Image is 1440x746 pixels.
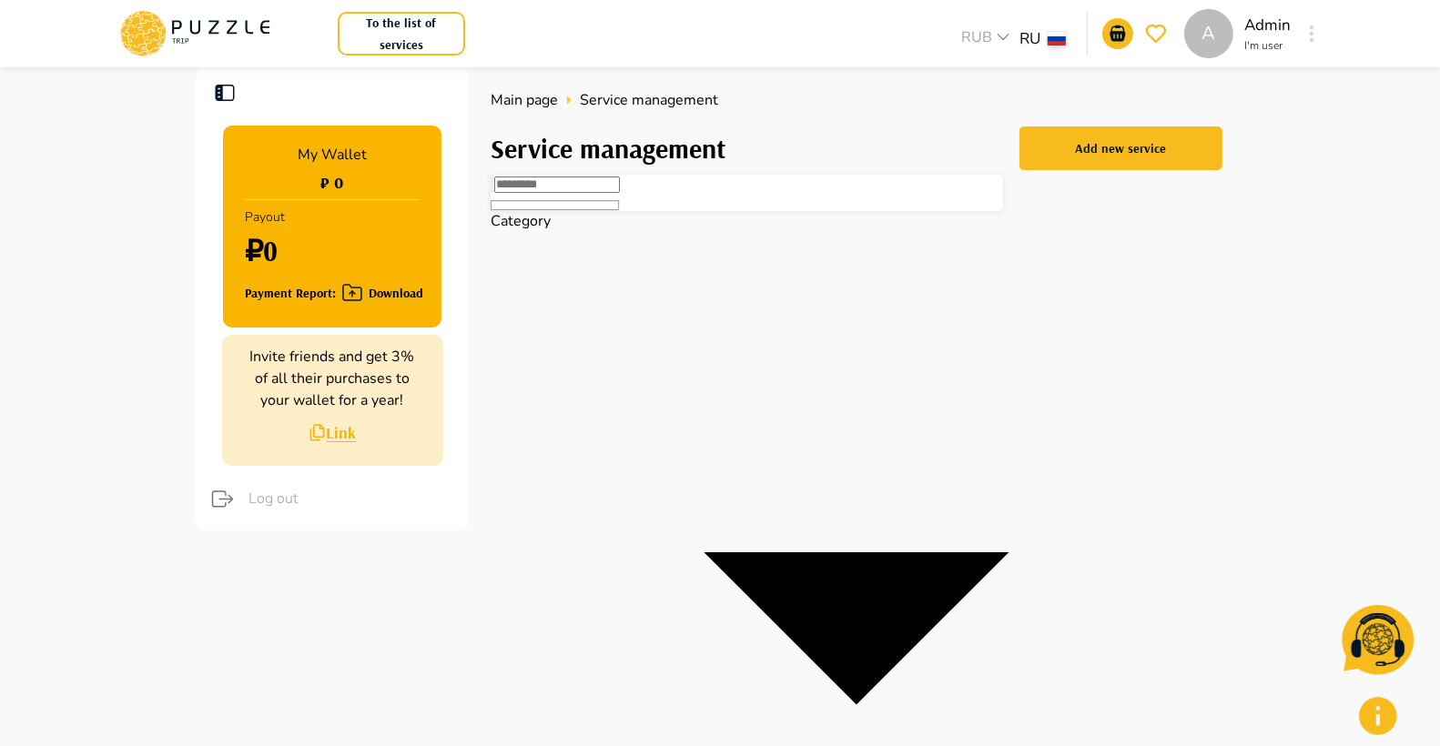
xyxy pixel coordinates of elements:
[298,144,367,166] p: My Wallet
[206,482,239,516] button: logout
[1048,32,1066,45] img: lang
[321,173,344,192] h1: ₽ 0
[1019,27,1040,51] p: RU
[491,175,494,192] button: search
[1019,122,1222,175] a: Add new service
[245,200,285,234] p: Payout
[580,89,718,111] span: Service management
[1141,18,1171,49] button: go-to-wishlist-submit-button
[491,211,551,231] label: Category
[245,273,423,305] button: Payment Report: Download
[491,90,558,110] span: Main page
[491,133,726,165] h3: Service management
[245,282,423,305] div: Payment Report: Download
[1076,137,1167,160] div: Add new service
[191,475,469,523] div: logoutLog out
[1019,126,1222,170] button: Add new service
[491,89,558,111] a: Main page
[248,488,454,509] span: Log out
[338,12,465,55] button: To the list of services
[956,26,1019,53] div: RUB
[1102,18,1133,49] button: go-to-basket-submit-button
[1244,37,1291,54] p: I'm user
[1184,9,1233,58] div: A
[231,411,434,455] button: Link
[491,89,1222,111] nav: breadcrumb
[1244,14,1291,37] p: Admin
[244,346,421,411] p: Invite friends and get 3% of all their purchases to your wallet for a year!
[245,234,285,268] h1: ₽0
